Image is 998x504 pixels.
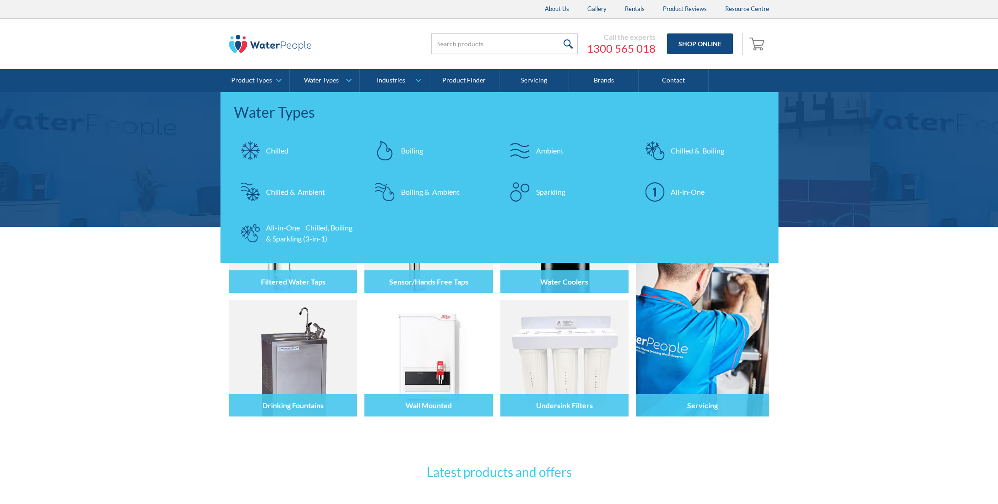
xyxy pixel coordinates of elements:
img: shopping cart [749,36,767,51]
div: Chilled & Ambient [266,186,325,197]
a: All-in-One [639,176,765,208]
div: Boiling & Ambient [401,186,460,197]
div: Industries [377,77,405,84]
input: Search products [431,33,578,54]
a: Chilled & Boiling [639,135,765,167]
h3: Latest products and offers [320,462,678,482]
a: Chilled [234,135,360,167]
a: Boiling & Ambient [369,176,495,208]
a: Water Types [290,69,359,92]
div: Product Types [231,77,272,84]
div: Ambient [536,145,564,156]
a: Contact [639,69,708,92]
a: Sparkling [504,176,630,208]
h4: Wall Mounted [406,401,452,410]
a: Ambient [504,135,630,167]
div: Sparkling [536,186,565,197]
img: Undersink Filters [500,300,629,416]
h4: Drinking Fountains [262,401,324,410]
a: Shop Online [667,33,733,54]
a: 1300 565 018 [587,42,656,55]
a: Servicing [499,69,569,92]
div: Water Types [304,77,339,84]
div: All-in-One [671,186,705,197]
h4: Filtered Water Taps [261,277,325,286]
h4: Servicing [687,401,718,410]
div: Boiling [401,145,423,156]
a: Open empty cart [747,33,769,55]
a: Brands [569,69,639,92]
a: All-in-One Chilled, Boiling & Sparkling (3-in-1) [234,217,360,249]
img: The Water People [229,35,311,53]
h4: Sensor/Hands Free Taps [389,277,468,286]
div: Chilled [266,145,288,156]
h4: Water Coolers [540,277,588,286]
div: Chilled & Boiling [671,145,724,156]
a: Product Finder [429,69,499,92]
a: Chilled & Ambient [234,176,360,208]
div: Water Types [234,101,765,123]
img: Wall Mounted [364,300,493,416]
div: Call the experts [587,33,656,42]
a: Servicing [636,176,769,416]
a: Product Types [220,69,289,92]
a: Industries [360,69,429,92]
a: Boiling [369,135,495,167]
div: All-in-One Chilled, Boiling & Sparkling (3-in-1) [266,222,355,244]
h4: Undersink Filters [536,401,593,410]
img: Drinking Fountains [229,300,357,416]
nav: Water Types [220,92,778,263]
